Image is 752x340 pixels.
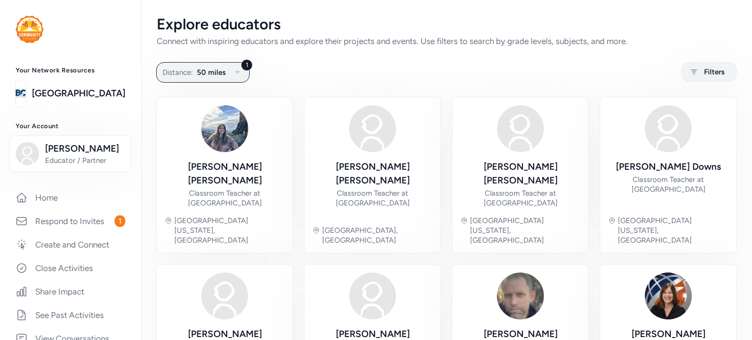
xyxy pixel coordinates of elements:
[470,216,581,245] div: [GEOGRAPHIC_DATA][US_STATE], [GEOGRAPHIC_DATA]
[460,188,581,208] div: Classroom Teacher at [GEOGRAPHIC_DATA]
[156,62,250,83] button: 1Distance:50 miles
[164,188,285,208] div: Classroom Teacher at [GEOGRAPHIC_DATA]
[115,215,125,227] span: 1
[164,160,285,187] div: [PERSON_NAME] [PERSON_NAME]
[8,234,133,255] a: Create and Connect
[201,272,248,319] img: Avatar
[312,188,433,208] div: Classroom Teacher at [GEOGRAPHIC_DATA]
[8,257,133,279] a: Close Activities
[349,272,396,319] img: Avatar
[608,175,728,194] div: Classroom Teacher at [GEOGRAPHIC_DATA]
[16,122,125,130] h3: Your Account
[45,142,124,156] span: [PERSON_NAME]
[322,226,433,245] div: [GEOGRAPHIC_DATA], [GEOGRAPHIC_DATA]
[497,105,544,152] img: Avatar
[460,160,581,187] div: [PERSON_NAME] [PERSON_NAME]
[616,160,721,174] div: [PERSON_NAME] Downs
[497,272,544,319] img: Avatar
[201,105,248,152] img: Avatar
[45,156,124,165] span: Educator / Partner
[645,272,692,319] img: Avatar
[174,216,285,245] div: [GEOGRAPHIC_DATA][US_STATE], [GEOGRAPHIC_DATA]
[157,16,736,33] div: Explore educators
[618,216,728,245] div: [GEOGRAPHIC_DATA][US_STATE], [GEOGRAPHIC_DATA]
[312,160,433,187] div: [PERSON_NAME] [PERSON_NAME]
[8,210,133,232] a: Respond to Invites1
[16,67,125,74] h3: Your Network Resources
[349,105,396,152] img: Avatar
[8,281,133,302] a: Share Impact
[645,105,692,152] img: Avatar
[241,59,253,71] div: 1
[197,67,226,78] span: 50 miles
[8,187,133,208] a: Home
[16,83,26,104] img: logo
[16,16,44,43] img: logo
[163,67,193,78] span: Distance:
[32,87,125,100] a: [GEOGRAPHIC_DATA]
[157,35,736,47] div: Connect with inspiring educators and explore their projects and events. Use filters to search by ...
[8,304,133,326] a: See Past Activities
[704,66,725,78] span: Filters
[9,136,131,172] button: [PERSON_NAME]Educator / Partner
